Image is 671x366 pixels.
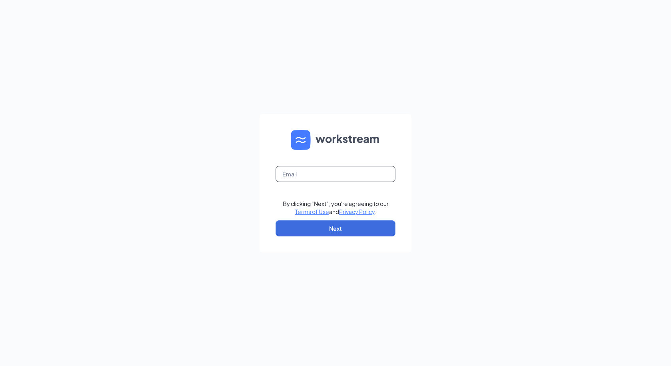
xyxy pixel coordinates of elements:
[291,130,380,150] img: WS logo and Workstream text
[276,166,395,182] input: Email
[339,208,375,215] a: Privacy Policy
[295,208,329,215] a: Terms of Use
[283,200,389,216] div: By clicking "Next", you're agreeing to our and .
[276,220,395,236] button: Next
